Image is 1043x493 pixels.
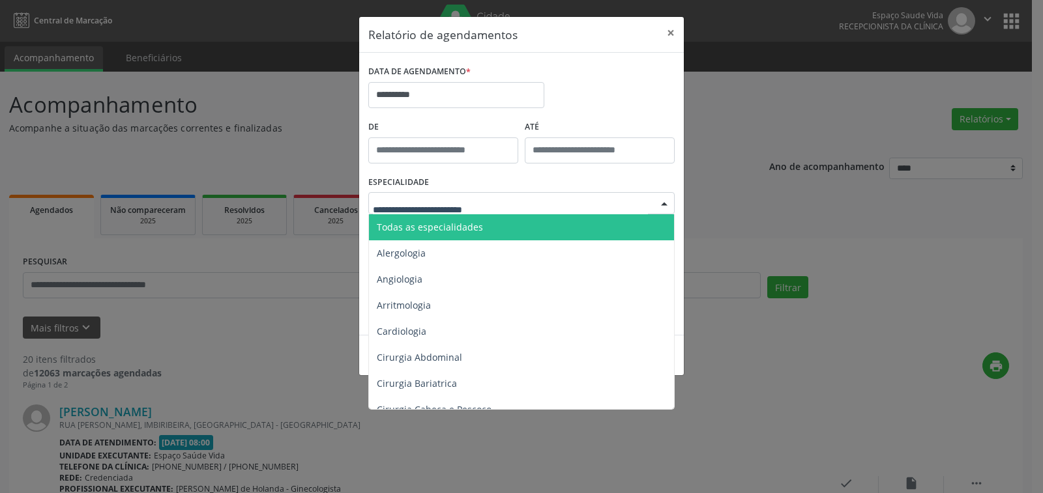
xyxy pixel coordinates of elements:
[525,117,675,137] label: ATÉ
[377,299,431,311] span: Arritmologia
[368,117,518,137] label: De
[368,26,518,43] h5: Relatório de agendamentos
[377,325,426,337] span: Cardiologia
[377,351,462,363] span: Cirurgia Abdominal
[658,17,684,49] button: Close
[368,173,429,193] label: ESPECIALIDADE
[377,273,422,285] span: Angiologia
[377,403,492,416] span: Cirurgia Cabeça e Pescoço
[368,62,471,82] label: DATA DE AGENDAMENTO
[377,221,483,233] span: Todas as especialidades
[377,247,426,259] span: Alergologia
[377,377,457,389] span: Cirurgia Bariatrica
